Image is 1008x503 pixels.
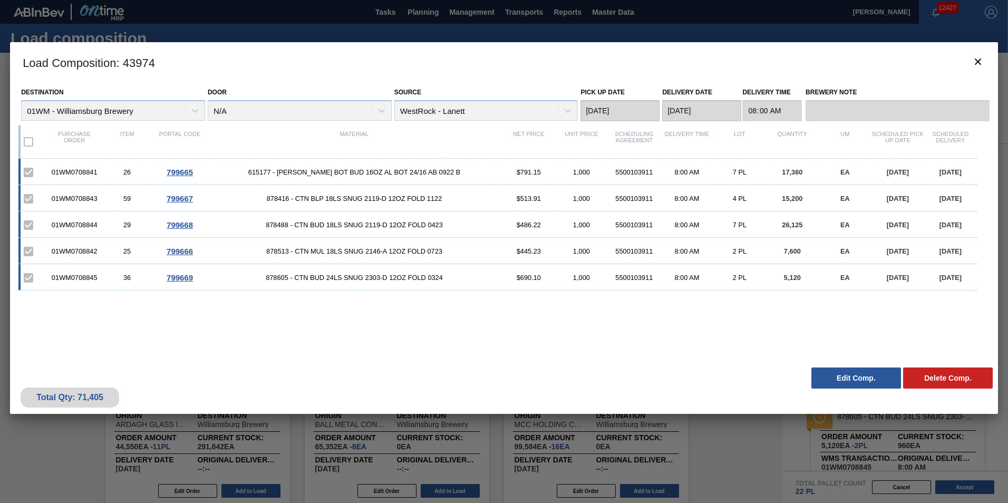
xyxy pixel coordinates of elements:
div: $486.22 [502,221,555,229]
div: 1,000 [555,274,608,282]
div: 8:00 AM [661,195,713,202]
span: 5,120 [784,274,801,282]
div: 5500103911 [608,247,661,255]
div: 7 PL [713,221,766,229]
div: Go to Order [153,220,206,229]
div: Unit Price [555,131,608,153]
div: Total Qty: 71,405 [28,393,111,402]
div: 8:00 AM [661,221,713,229]
div: 01WM0708844 [48,221,101,229]
div: 1,000 [555,195,608,202]
div: 8:00 AM [661,247,713,255]
label: Delivery Date [662,89,712,96]
span: [DATE] [887,221,909,229]
div: 01WM0708845 [48,274,101,282]
span: [DATE] [887,168,909,176]
span: [DATE] [939,168,962,176]
div: Scheduled Pick up Date [871,131,924,153]
div: $791.15 [502,168,555,176]
span: 17,360 [782,168,802,176]
span: 878416 - CTN BLP 18LS SNUG 2119-D 12OZ FOLD 1122 [206,195,502,202]
div: 25 [101,247,153,255]
span: 799669 [167,273,193,282]
div: 2 PL [713,247,766,255]
div: 5500103911 [608,274,661,282]
span: EA [840,247,850,255]
span: EA [840,221,850,229]
div: Go to Order [153,168,206,177]
button: Edit Comp. [811,367,901,389]
span: EA [840,195,850,202]
div: 29 [101,221,153,229]
div: 59 [101,195,153,202]
button: Delete Comp. [903,367,993,389]
div: 01WM0708842 [48,247,101,255]
label: Pick up Date [580,89,625,96]
div: 36 [101,274,153,282]
div: $513.91 [502,195,555,202]
div: 01WM0708841 [48,168,101,176]
div: 8:00 AM [661,168,713,176]
div: 01WM0708843 [48,195,101,202]
label: Brewery Note [806,85,990,100]
input: mm/dd/yyyy [662,100,741,121]
span: [DATE] [939,247,962,255]
div: UM [819,131,871,153]
div: 4 PL [713,195,766,202]
h3: Load Composition : 43974 [10,42,998,82]
span: EA [840,274,850,282]
div: Go to Order [153,273,206,282]
div: Delivery Time [661,131,713,153]
span: 799667 [167,194,193,203]
span: 15,200 [782,195,802,202]
span: [DATE] [939,274,962,282]
div: 8:00 AM [661,274,713,282]
span: [DATE] [939,195,962,202]
span: 878513 - CTN MUL 18LS SNUG 2146-A 12OZ FOLD 0723 [206,247,502,255]
div: $690.10 [502,274,555,282]
div: $445.23 [502,247,555,255]
span: [DATE] [887,274,909,282]
div: Scheduled Delivery [924,131,977,153]
div: Quantity [766,131,819,153]
label: Door [208,89,227,96]
div: Item [101,131,153,153]
span: 615177 - CARR BOT BUD 16OZ AL BOT 24/16 AB 0922 B [206,168,502,176]
span: 878488 - CTN BUD 18LS SNUG 2119-D 12OZ FOLD 0423 [206,221,502,229]
div: Lot [713,131,766,153]
div: 7 PL [713,168,766,176]
label: Destination [21,89,63,96]
div: 1,000 [555,247,608,255]
div: 26 [101,168,153,176]
label: Source [394,89,421,96]
div: 2 PL [713,274,766,282]
span: [DATE] [887,247,909,255]
div: 5500103911 [608,221,661,229]
div: Go to Order [153,194,206,203]
div: 5500103911 [608,195,661,202]
div: Purchase order [48,131,101,153]
span: 799668 [167,220,193,229]
span: 26,125 [782,221,802,229]
span: 799665 [167,168,193,177]
span: [DATE] [939,221,962,229]
span: 7,600 [784,247,801,255]
div: Scheduling Agreement [608,131,661,153]
input: mm/dd/yyyy [580,100,660,121]
label: Delivery Time [742,85,802,100]
div: 1,000 [555,168,608,176]
span: 799666 [167,247,193,256]
span: [DATE] [887,195,909,202]
div: Go to Order [153,247,206,256]
div: Portal code [153,131,206,153]
div: Net Price [502,131,555,153]
span: EA [840,168,850,176]
div: 5500103911 [608,168,661,176]
span: 878605 - CTN BUD 24LS SNUG 2303-D 12OZ FOLD 0324 [206,274,502,282]
div: 1,000 [555,221,608,229]
div: Material [206,131,502,153]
